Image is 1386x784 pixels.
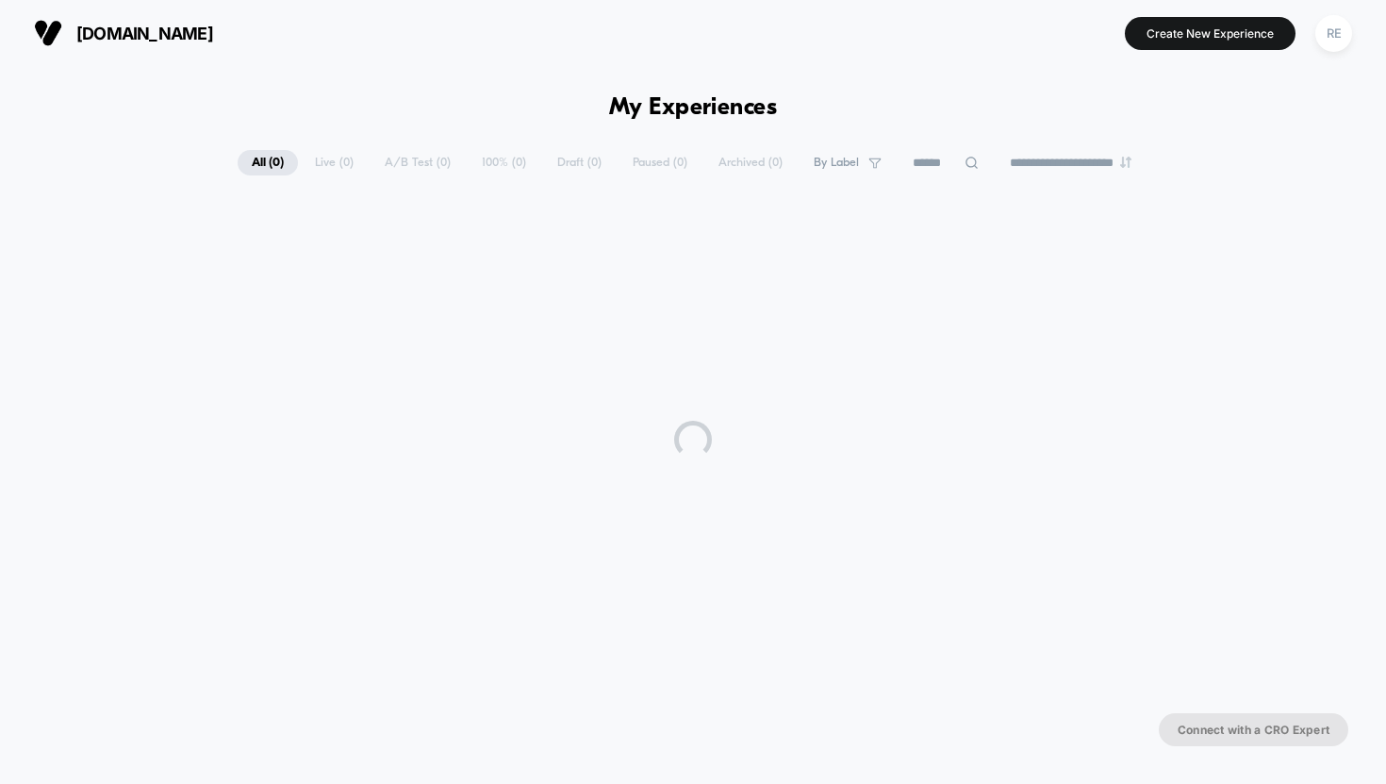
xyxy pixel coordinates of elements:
button: Create New Experience [1125,17,1295,50]
button: Connect with a CRO Expert [1159,713,1348,746]
h1: My Experiences [609,94,778,122]
button: [DOMAIN_NAME] [28,18,219,48]
div: RE [1315,15,1352,52]
span: By Label [814,156,859,170]
img: Visually logo [34,19,62,47]
button: RE [1310,14,1358,53]
span: All ( 0 ) [238,150,298,175]
span: [DOMAIN_NAME] [76,24,213,43]
img: end [1120,157,1131,168]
